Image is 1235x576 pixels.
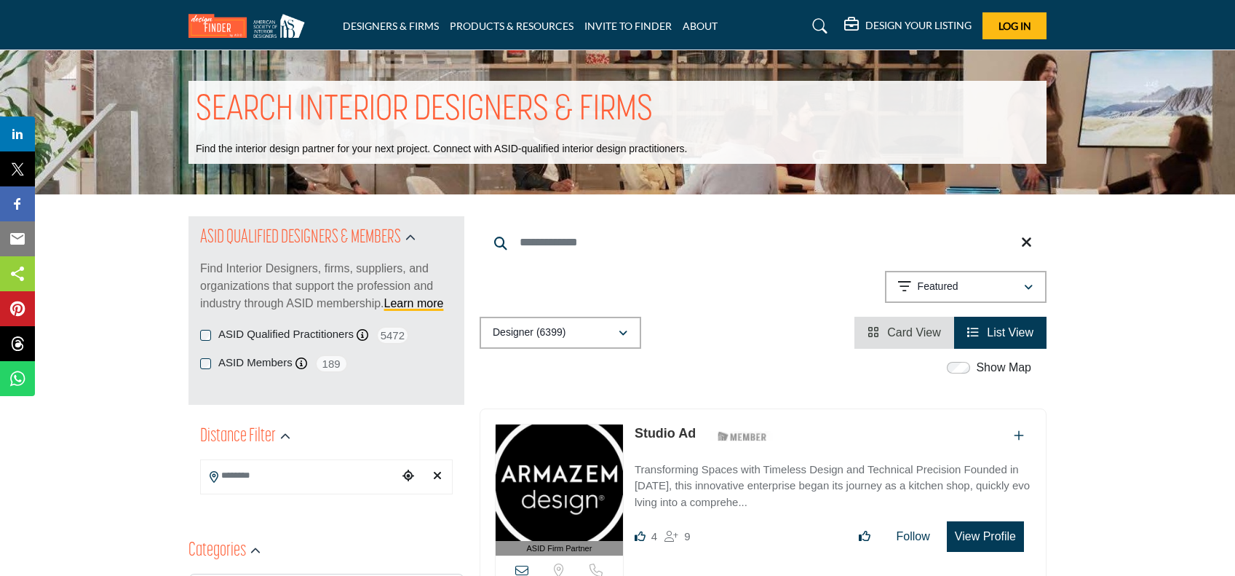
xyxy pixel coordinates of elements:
button: Featured [885,271,1047,303]
button: Log In [982,12,1047,39]
input: Search Location [201,462,397,490]
p: Find Interior Designers, firms, suppliers, and organizations that support the profession and indu... [200,260,453,312]
img: ASID Members Badge Icon [710,427,775,446]
a: PRODUCTS & RESOURCES [450,20,573,32]
h2: Distance Filter [200,424,276,450]
a: View List [967,326,1033,339]
input: ASID Qualified Practitioners checkbox [200,330,211,341]
p: Transforming Spaces with Timeless Design and Technical Precision Founded in [DATE], this innovati... [635,462,1031,511]
a: Learn more [384,297,444,309]
p: Featured [918,280,958,294]
label: ASID Qualified Practitioners [218,326,354,343]
a: View Card [867,326,941,339]
i: Likes [635,531,646,542]
button: View Profile [947,521,1024,552]
div: Choose your current location [397,461,419,492]
span: List View [987,326,1033,339]
a: INVITE TO FINDER [584,20,672,32]
button: Follow [887,522,940,551]
label: Show Map [976,359,1031,376]
h5: DESIGN YOUR LISTING [865,19,972,32]
span: 189 [315,355,348,373]
h2: Categories [188,538,246,564]
button: Like listing [849,522,880,551]
input: ASID Members checkbox [200,358,211,369]
button: Designer (6399) [480,317,641,349]
p: Designer (6399) [493,326,565,340]
h1: SEARCH INTERIOR DESIGNERS & FIRMS [196,88,653,133]
li: List View [954,317,1047,349]
li: Card View [854,317,954,349]
span: Log In [998,20,1031,32]
span: ASID Firm Partner [527,543,592,555]
div: Followers [664,528,690,545]
a: Search [798,15,837,38]
span: Card View [887,326,941,339]
span: 9 [684,530,690,543]
a: Add To List [1014,430,1024,442]
span: 5472 [376,326,409,344]
h2: ASID QUALIFIED DESIGNERS & MEMBERS [200,225,401,251]
p: Studio Ad [635,424,696,443]
img: Site Logo [188,14,312,38]
a: ASID Firm Partner [496,425,623,556]
p: Find the interior design partner for your next project. Connect with ASID-qualified interior desi... [196,142,687,157]
label: ASID Members [218,355,293,371]
span: 4 [651,530,657,543]
a: Transforming Spaces with Timeless Design and Technical Precision Founded in [DATE], this innovati... [635,453,1031,511]
img: Studio Ad [496,425,623,541]
div: DESIGN YOUR LISTING [844,17,972,35]
a: DESIGNERS & FIRMS [343,20,439,32]
a: ABOUT [683,20,718,32]
div: Clear search location [426,461,448,492]
input: Search Keyword [480,225,1047,260]
a: Studio Ad [635,426,696,441]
